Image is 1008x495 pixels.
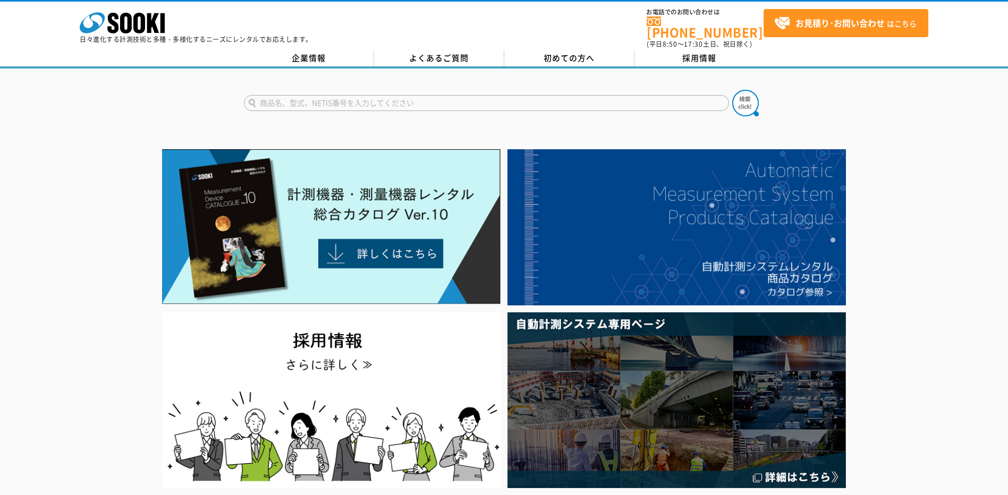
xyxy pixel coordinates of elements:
[774,15,917,31] span: はこちら
[663,39,677,49] span: 8:50
[507,312,846,488] img: 自動計測システム専用ページ
[80,36,312,42] p: 日々進化する計測技術と多種・多様化するニーズにレンタルでお応えします。
[634,50,765,66] a: 採用情報
[732,90,759,116] img: btn_search.png
[647,9,764,15] span: お電話でのお問い合わせは
[244,50,374,66] a: 企業情報
[795,16,885,29] strong: お見積り･お問い合わせ
[764,9,928,37] a: お見積り･お問い合わせはこちら
[684,39,703,49] span: 17:30
[374,50,504,66] a: よくあるご質問
[504,50,634,66] a: 初めての方へ
[244,95,729,111] input: 商品名、型式、NETIS番号を入力してください
[162,149,501,304] img: Catalog Ver10
[507,149,846,305] img: 自動計測システムカタログ
[647,16,764,38] a: [PHONE_NUMBER]
[162,312,501,488] img: SOOKI recruit
[647,39,752,49] span: (平日 ～ 土日、祝日除く)
[544,52,595,64] span: 初めての方へ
